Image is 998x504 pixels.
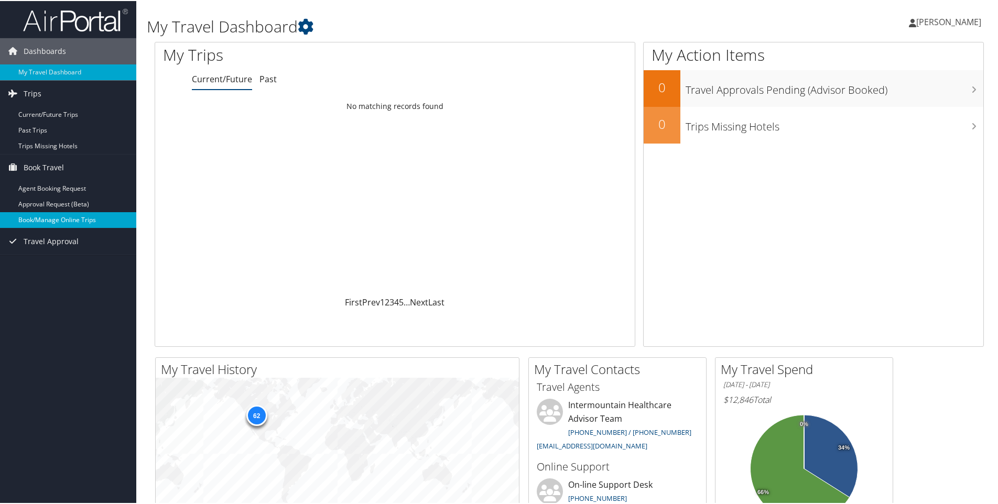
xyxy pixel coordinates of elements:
a: Next [410,295,428,307]
a: Prev [362,295,380,307]
div: 62 [246,403,267,424]
span: … [404,295,410,307]
li: Intermountain Healthcare Advisor Team [531,398,703,454]
a: 4 [394,295,399,307]
span: Book Travel [24,154,64,180]
h2: My Travel History [161,359,519,377]
a: 0Trips Missing Hotels [644,106,983,143]
h6: [DATE] - [DATE] [723,379,885,389]
h2: 0 [644,78,680,95]
a: [EMAIL_ADDRESS][DOMAIN_NAME] [537,440,647,450]
a: Past [259,72,277,84]
a: [PERSON_NAME] [909,5,992,37]
td: No matching records found [155,96,635,115]
h1: My Trips [163,43,427,65]
span: Trips [24,80,41,106]
h3: Online Support [537,458,698,473]
span: Dashboards [24,37,66,63]
h1: My Travel Dashboard [147,15,710,37]
a: 0Travel Approvals Pending (Advisor Booked) [644,69,983,106]
a: 3 [389,295,394,307]
h3: Travel Approvals Pending (Advisor Booked) [686,76,983,96]
h3: Travel Agents [537,379,698,393]
span: [PERSON_NAME] [916,15,981,27]
a: 1 [380,295,385,307]
a: [PHONE_NUMBER] [568,492,627,502]
h3: Trips Missing Hotels [686,113,983,133]
a: 5 [399,295,404,307]
a: Current/Future [192,72,252,84]
h2: 0 [644,114,680,132]
a: First [345,295,362,307]
a: Last [428,295,444,307]
img: airportal-logo.png [23,7,128,31]
span: Travel Approval [24,227,79,254]
span: $12,846 [723,393,753,404]
tspan: 34% [838,444,850,450]
h6: Total [723,393,885,404]
h1: My Action Items [644,43,983,65]
h2: My Travel Spend [721,359,893,377]
h2: My Travel Contacts [534,359,706,377]
a: [PHONE_NUMBER] / [PHONE_NUMBER] [568,426,691,436]
tspan: 66% [757,488,769,495]
tspan: 0% [800,420,808,426]
a: 2 [385,295,389,307]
